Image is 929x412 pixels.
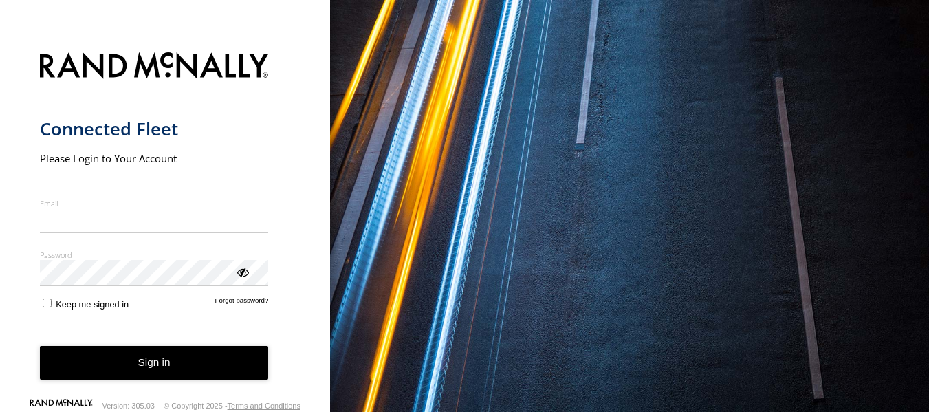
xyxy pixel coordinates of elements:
[40,50,269,85] img: Rand McNally
[40,346,269,380] button: Sign in
[40,198,269,208] label: Email
[215,296,269,310] a: Forgot password?
[102,402,155,410] div: Version: 305.03
[40,44,291,402] form: main
[164,402,300,410] div: © Copyright 2025 -
[40,151,269,165] h2: Please Login to Your Account
[40,118,269,140] h1: Connected Fleet
[228,402,300,410] a: Terms and Conditions
[56,299,129,310] span: Keep me signed in
[235,265,249,279] div: ViewPassword
[43,299,52,307] input: Keep me signed in
[40,250,269,260] label: Password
